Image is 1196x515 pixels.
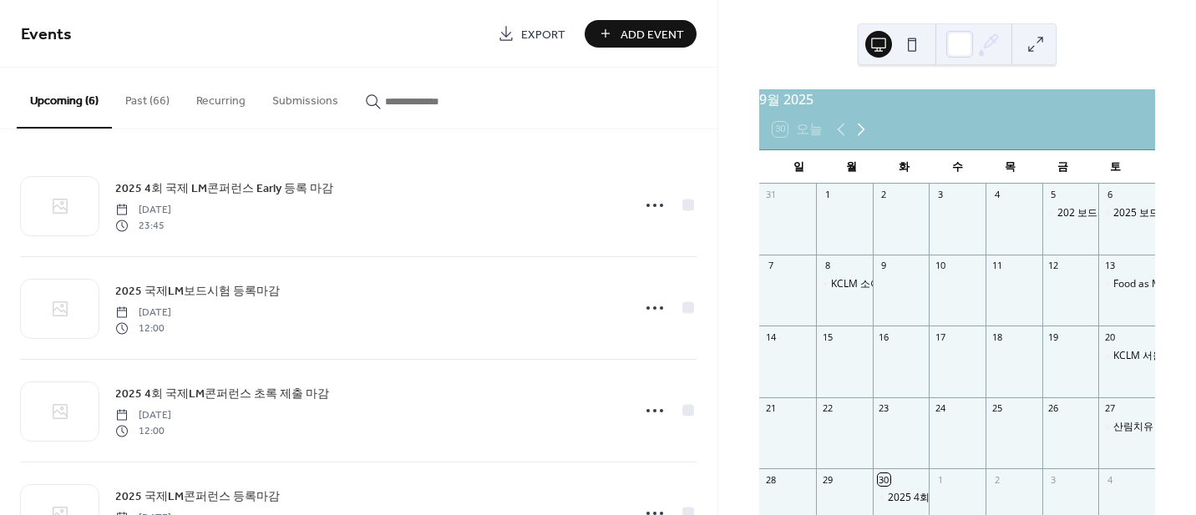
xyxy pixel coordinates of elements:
[991,189,1003,201] div: 4
[115,305,171,321] span: [DATE]
[821,260,834,272] div: 8
[825,150,878,184] div: 월
[991,402,1003,415] div: 25
[115,218,171,233] span: 23:45
[764,260,777,272] div: 7
[991,473,1003,486] div: 2
[991,331,1003,343] div: 18
[21,18,72,51] span: Events
[764,402,777,415] div: 21
[115,321,171,336] span: 12:00
[1103,473,1116,486] div: 4
[873,491,930,505] div: 2025 4회 국제 LM콘퍼런스 Early 등록 마감
[821,473,834,486] div: 29
[621,26,684,43] span: Add Event
[183,68,259,127] button: Recurring
[821,189,834,201] div: 1
[1089,150,1142,184] div: 토
[878,331,890,343] div: 16
[888,491,1080,505] div: 2025 4회 국제 LM콘퍼런스 Early 등록 마감
[934,260,946,272] div: 10
[1098,277,1155,291] div: Food as Medicine 코스 신청마감
[1103,402,1116,415] div: 27
[1103,331,1116,343] div: 20
[115,281,280,300] a: 2025 국제LM보드시험 등록마감
[115,386,329,403] span: 2025 4회 국제LM콘퍼런스 초록 제출 마감
[934,473,946,486] div: 1
[1098,420,1155,434] div: 산림치유 프로그램 & 영남지회 미팅
[485,20,578,48] a: Export
[115,180,333,198] span: 2025 4회 국제 LM콘퍼런스 Early 등록 마감
[1042,206,1099,220] div: 202 보드전문자격증 시험 가이드 1차_신청 DUE
[1036,150,1089,184] div: 금
[17,68,112,129] button: Upcoming (6)
[984,150,1036,184] div: 목
[764,189,777,201] div: 31
[759,89,1155,109] div: 9월 2025
[821,402,834,415] div: 22
[764,473,777,486] div: 28
[934,331,946,343] div: 17
[1047,473,1060,486] div: 3
[1047,189,1060,201] div: 5
[115,179,333,198] a: 2025 4회 국제 LM콘퍼런스 Early 등록 마감
[773,150,825,184] div: 일
[115,283,280,300] span: 2025 국제LM보드시험 등록마감
[115,384,329,403] a: 2025 4회 국제LM콘퍼런스 초록 제출 마감
[1103,189,1116,201] div: 6
[115,423,171,438] span: 12:00
[931,150,984,184] div: 수
[821,331,834,343] div: 15
[878,150,930,184] div: 화
[1047,402,1060,415] div: 26
[878,189,890,201] div: 2
[816,277,873,291] div: KCLM 소아청소년과 LMIG 줌미팅
[1098,206,1155,220] div: 2025 보드전문자격증 시험가이드 1차
[934,402,946,415] div: 24
[878,402,890,415] div: 23
[115,487,280,506] a: 2025 국제LM콘퍼런스 등록마감
[1047,260,1060,272] div: 12
[991,260,1003,272] div: 11
[878,260,890,272] div: 9
[521,26,565,43] span: Export
[934,189,946,201] div: 3
[1103,260,1116,272] div: 13
[585,20,697,48] button: Add Event
[1047,331,1060,343] div: 19
[1098,349,1155,363] div: KCLM 서울경기지회 정기 줌 미팅
[112,68,183,127] button: Past (66)
[878,473,890,486] div: 30
[115,203,171,218] span: [DATE]
[115,488,280,506] span: 2025 국제LM콘퍼런스 등록마감
[115,408,171,423] span: [DATE]
[259,68,352,127] button: Submissions
[831,277,980,291] div: KCLM 소아청소년과 LMIG 줌미팅
[764,331,777,343] div: 14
